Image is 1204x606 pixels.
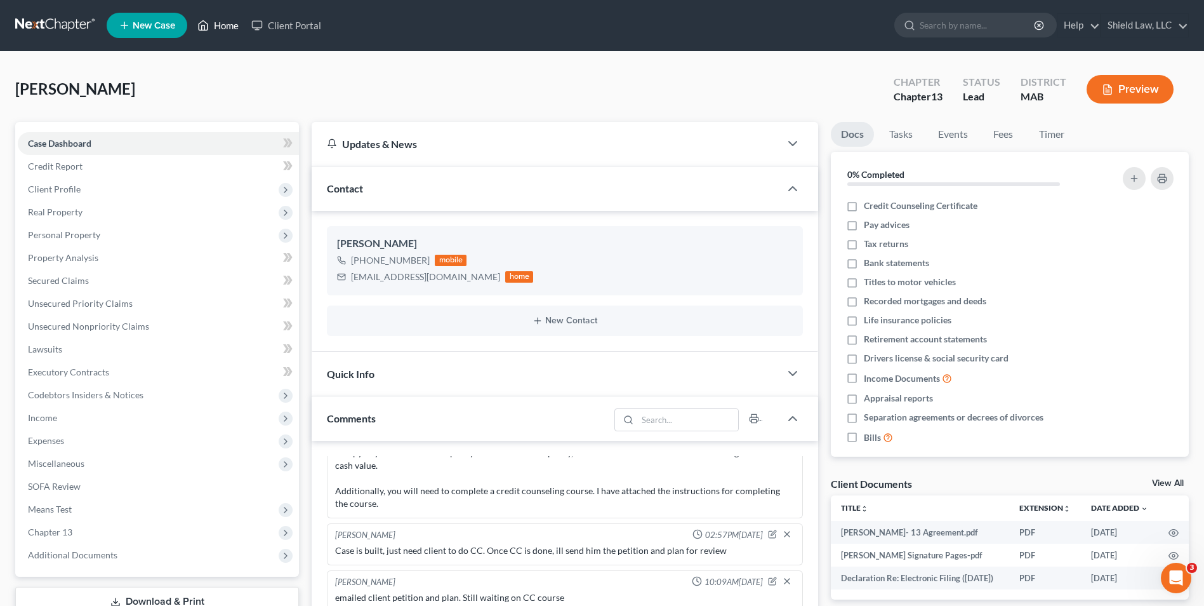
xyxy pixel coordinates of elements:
[28,504,72,515] span: Means Test
[1081,521,1158,544] td: [DATE]
[861,505,868,513] i: unfold_more
[18,155,299,178] a: Credit Report
[831,567,1009,589] td: Declaration Re: Electronic Filing ([DATE])
[864,257,929,269] span: Bank statements
[28,321,149,332] span: Unsecured Nonpriority Claims
[864,238,908,250] span: Tax returns
[864,352,1009,365] span: Drivers license & social security card
[28,389,143,400] span: Codebtors Insiders & Notices
[864,219,910,231] span: Pay advices
[133,21,175,30] span: New Case
[1187,563,1197,573] span: 3
[1161,563,1191,593] iframe: Intercom live chat
[864,295,986,307] span: Recorded mortgages and deeds
[28,527,72,537] span: Chapter 13
[1009,567,1081,589] td: PDF
[928,122,978,147] a: Events
[963,75,1000,90] div: Status
[191,14,245,37] a: Home
[1081,567,1158,589] td: [DATE]
[28,138,91,149] span: Case Dashboard
[28,435,64,446] span: Expenses
[28,458,84,469] span: Miscellaneous
[894,90,943,104] div: Chapter
[18,475,299,498] a: SOFA Review
[28,275,89,286] span: Secured Claims
[18,132,299,155] a: Case Dashboard
[864,333,987,346] span: Retirement account statements
[28,344,62,354] span: Lawsuits
[1087,75,1174,104] button: Preview
[351,271,500,283] div: [EMAIL_ADDRESS][DOMAIN_NAME]
[18,361,299,384] a: Executory Contracts
[1009,544,1081,567] td: PDF
[879,122,923,147] a: Tasks
[637,409,738,431] input: Search...
[327,412,376,424] span: Comments
[1091,503,1148,513] a: Date Added expand_more
[864,431,881,444] span: Bills
[18,246,299,269] a: Property Analysis
[847,169,904,180] strong: 0% Completed
[983,122,1024,147] a: Fees
[351,254,430,267] div: [PHONE_NUMBER]
[705,576,763,588] span: 10:09AM[DATE]
[28,481,81,492] span: SOFA Review
[28,412,57,423] span: Income
[327,182,363,194] span: Contact
[1152,479,1184,488] a: View All
[864,199,977,212] span: Credit Counseling Certificate
[28,252,98,263] span: Property Analysis
[335,544,795,557] div: Case is built, just need client to do CC. Once CC is done, ill send him the petition and plan for...
[841,503,868,513] a: Titleunfold_more
[245,14,327,37] a: Client Portal
[864,372,940,385] span: Income Documents
[1021,90,1066,104] div: MAB
[894,75,943,90] div: Chapter
[1141,505,1148,513] i: expand_more
[1021,75,1066,90] div: District
[1029,122,1075,147] a: Timer
[335,529,395,542] div: [PERSON_NAME]
[327,368,374,380] span: Quick Info
[327,137,765,151] div: Updates & News
[28,549,117,560] span: Additional Documents
[1101,14,1188,37] a: Shield Law, LLC
[28,229,100,240] span: Personal Property
[1081,544,1158,567] td: [DATE]
[831,521,1009,544] td: [PERSON_NAME]- 13 Agreement.pdf
[28,206,83,217] span: Real Property
[920,13,1036,37] input: Search by name...
[864,314,951,327] span: Life insurance policies
[1009,521,1081,544] td: PDF
[337,316,793,326] button: New Contact
[831,477,912,490] div: Client Documents
[864,411,1043,424] span: Separation agreements or decrees of divorces
[335,576,395,589] div: [PERSON_NAME]
[435,255,466,266] div: mobile
[1019,503,1071,513] a: Extensionunfold_more
[864,276,956,288] span: Titles to motor vehicles
[28,367,109,377] span: Executory Contracts
[18,315,299,338] a: Unsecured Nonpriority Claims
[18,338,299,361] a: Lawsuits
[18,292,299,315] a: Unsecured Priority Claims
[28,184,81,194] span: Client Profile
[864,392,933,405] span: Appraisal reports
[28,161,83,172] span: Credit Report
[963,90,1000,104] div: Lead
[337,236,793,252] div: [PERSON_NAME]
[335,591,795,604] div: emailed client petition and plan. Still waiting on CC course
[15,79,135,98] span: [PERSON_NAME]
[831,544,1009,567] td: [PERSON_NAME] Signature Pages-pdf
[1057,14,1100,37] a: Help
[1063,505,1071,513] i: unfold_more
[28,298,133,309] span: Unsecured Priority Claims
[18,269,299,292] a: Secured Claims
[505,271,533,283] div: home
[931,90,943,102] span: 13
[705,529,763,541] span: 02:57PM[DATE]
[831,122,874,147] a: Docs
